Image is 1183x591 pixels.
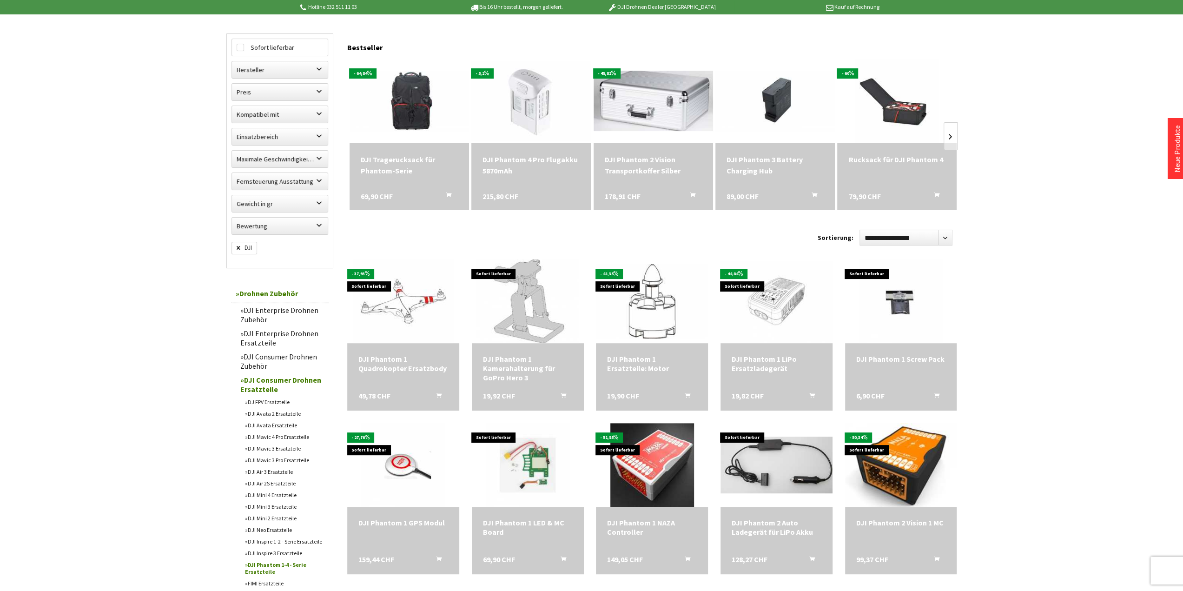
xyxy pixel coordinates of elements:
a: DJI Phantom 1-4 - Serie Ersatzteile [240,559,329,578]
label: Sortierung: [818,230,853,245]
div: DJI Tragerucksack für Phantom-Serie [361,154,458,176]
div: DJI Phantom 1 NAZA Controller [607,518,697,537]
div: Bestseller [347,33,957,57]
label: Preis [232,84,328,100]
img: DJI Phantom 4 Pro Flugakku 5870mAh [471,61,591,140]
div: DJI Phantom 1 Ersatzteile: Motor [607,354,697,373]
span: 149,05 CHF [607,555,643,564]
div: DJI Phantom 3 Battery Charging Hub [727,154,824,176]
span: 128,27 CHF [732,555,767,564]
label: Einsatzbereich [232,128,328,145]
a: DJI Phantom 1 Kamerahalterung für GoPro Hero 3 19,92 CHF In den Warenkorb [483,354,573,382]
button: In den Warenkorb [674,555,696,567]
button: In den Warenkorb [798,391,820,403]
a: DJ FPV Ersatzteile [240,396,329,408]
a: FIMI Ersatzteile [240,578,329,589]
img: DJI Phantom 1 Quadrokopter Ersatzbody [353,259,453,343]
div: DJI Phantom 2 Auto Ladegerät für LiPo Akku [732,518,821,537]
a: DJI Phantom 1 GPS Modul 159,44 CHF In den Warenkorb [358,518,448,527]
a: DJI Phantom 1 LED & MC Board 69,90 CHF In den Warenkorb [483,518,573,537]
label: Hersteller [232,61,328,78]
img: DJI Phantom 3 Battery Charging Hub [715,71,835,131]
a: DJI Air 3 Ersatzteile [240,466,329,478]
a: DJI Phantom 1 Screw Pack 6,90 CHF In den Warenkorb [856,354,946,364]
a: DJI Phantom 1 Ersatzteile: Motor 19,90 CHF In den Warenkorb [607,354,697,373]
a: DJI Phantom 4 Pro Flugakku 5870mAh 215,80 CHF [482,154,580,176]
span: DJI [231,242,257,254]
a: Neue Produkte [1172,125,1182,173]
a: DJI Phantom 1 LiPo Ersatzladegerät 19,82 CHF In den Warenkorb [732,354,821,373]
a: DJI Phantom 2 Vision 1 MC 99,37 CHF In den Warenkorb [856,518,946,527]
div: DJI Phantom 1 LiPo Ersatzladegerät [732,354,821,373]
a: DJI Avata 2 Ersatzteile [240,408,329,419]
div: Rucksack für DJI Phantom 4 [848,154,945,165]
label: Fernsteuerung Ausstattung [232,173,328,190]
img: DJI Phantom 1 LED & MC Board [486,423,569,507]
a: DJI Mavic 3 Ersatzteile [240,443,329,454]
a: DJI Mini 3 Ersatzteile [240,501,329,512]
img: DJI Tragerucksack für Phantom-Serie [350,71,469,131]
div: DJI Phantom 4 Pro Flugakku 5870mAh [482,154,580,176]
span: 178,91 CHF [605,191,641,202]
label: Maximale Geschwindigkeit in km/h [232,151,328,167]
a: DJI Consumer Drohnen Ersatzteile [236,373,329,396]
span: 19,90 CHF [607,391,639,400]
a: DJI Inspire 3 Ersatzteile [240,547,329,559]
a: DJI Mavic 3 Pro Ersatzteile [240,454,329,466]
span: 19,92 CHF [483,391,515,400]
img: DJI Phantom 1 NAZA Controller [610,423,694,507]
img: Rucksack für DJI Phantom 4 [855,59,939,143]
a: DJI Enterprise Drohnen Zubehör [236,303,329,326]
button: In den Warenkorb [798,555,820,567]
a: DJI Phantom 2 Vision Transportkoffer Silber 178,91 CHF In den Warenkorb [605,154,702,176]
a: DJI Consumer Drohnen Zubehör [236,350,329,373]
img: DJI Phantom 2 Auto Ladegerät für LiPo Akku [720,437,833,493]
div: DJI Phantom 1 LED & MC Board [483,518,573,537]
a: DJI Phantom 2 Auto Ladegerät für LiPo Akku 128,27 CHF In den Warenkorb [732,518,821,537]
div: DJI Phantom 1 Kamerahalterung für GoPro Hero 3 [483,354,573,382]
img: DJI Phantom 1 Ersatzteile: Motor [596,264,708,339]
label: Sofort lieferbar [232,39,328,56]
button: In den Warenkorb [425,391,447,403]
img: DJI Phantom 2 Vision Transportkoffer Silber [594,71,713,131]
span: 6,90 CHF [856,391,885,400]
p: Kauf auf Rechnung [734,1,879,13]
a: DJI Phantom 1 NAZA Controller 149,05 CHF In den Warenkorb [607,518,697,537]
a: DJI Air 2S Ersatzteile [240,478,329,489]
button: In den Warenkorb [922,191,945,203]
span: 99,37 CHF [856,555,888,564]
span: 69,90 CHF [483,555,515,564]
a: Drohnen Zubehör [231,284,329,303]
span: 49,78 CHF [358,391,390,400]
button: In den Warenkorb [435,191,457,203]
span: 69,90 CHF [361,191,393,202]
button: In den Warenkorb [674,391,696,403]
img: DJI Phantom 1 GPS Modul [361,423,445,507]
button: In den Warenkorb [800,191,823,203]
span: 159,44 CHF [358,555,394,564]
button: In den Warenkorb [922,391,945,403]
span: 79,90 CHF [848,191,880,202]
button: In den Warenkorb [425,555,447,567]
div: DJI Phantom 2 Vision 1 MC [856,518,946,527]
button: In den Warenkorb [922,555,945,567]
span: 89,00 CHF [727,191,759,202]
button: In den Warenkorb [679,191,701,203]
img: DJI Phantom 1 Kamerahalterung für GoPro Hero 3 [476,259,579,343]
div: DJI Phantom 1 Screw Pack [856,354,946,364]
p: Hotline 032 511 11 03 [298,1,443,13]
p: Bis 16 Uhr bestellt, morgen geliefert. [444,1,589,13]
a: DJI Avata Ersatzteile [240,419,329,431]
a: DJI Tragerucksack für Phantom-Serie 69,90 CHF In den Warenkorb [361,154,458,176]
div: DJI Phantom 1 GPS Modul [358,518,448,527]
div: DJI Phantom 1 Quadrokopter Ersatzbody [358,354,448,373]
label: Kompatibel mit [232,106,328,123]
div: DJI Phantom 2 Vision Transportkoffer Silber [605,154,702,176]
p: DJI Drohnen Dealer [GEOGRAPHIC_DATA] [589,1,734,13]
button: In den Warenkorb [549,555,572,567]
label: Bewertung [232,218,328,234]
img: DJI Phantom 2 Vision 1 MC [845,423,957,507]
a: DJI Phantom 1 Quadrokopter Ersatzbody 49,78 CHF In den Warenkorb [358,354,448,373]
img: DJI Phantom 1 LiPo Ersatzladegerät [720,261,833,342]
button: In den Warenkorb [549,391,572,403]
